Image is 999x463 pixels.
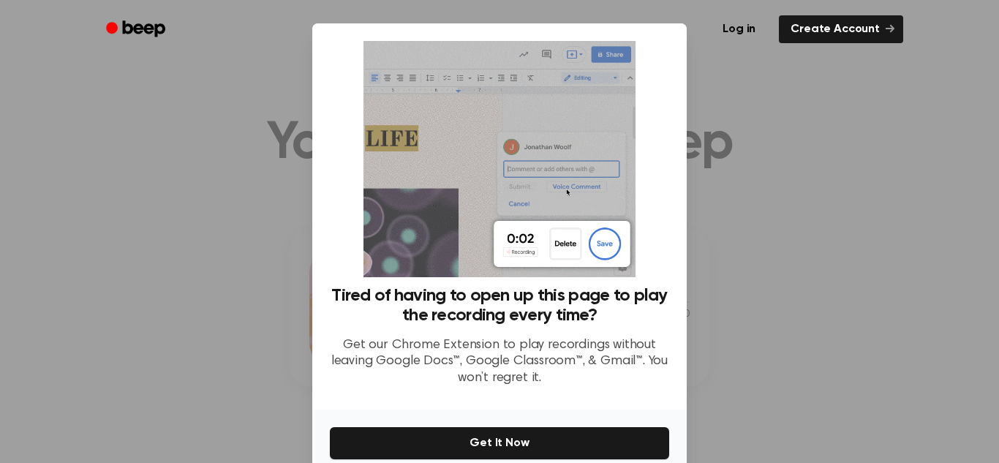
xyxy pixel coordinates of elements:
[330,427,669,459] button: Get It Now
[330,286,669,325] h3: Tired of having to open up this page to play the recording every time?
[363,41,635,277] img: Beep extension in action
[779,15,903,43] a: Create Account
[330,337,669,387] p: Get our Chrome Extension to play recordings without leaving Google Docs™, Google Classroom™, & Gm...
[96,15,178,44] a: Beep
[708,12,770,46] a: Log in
